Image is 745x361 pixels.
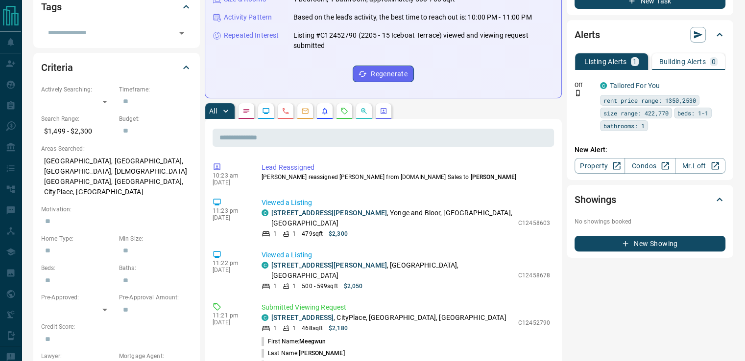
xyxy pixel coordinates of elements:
p: Motivation: [41,205,192,214]
p: Timeframe: [119,85,192,94]
p: Last Name: [262,349,345,358]
p: Viewed a Listing [262,250,550,260]
p: First Name: [262,337,326,346]
svg: Notes [242,107,250,115]
p: 479 sqft [302,229,323,238]
p: [GEOGRAPHIC_DATA], [GEOGRAPHIC_DATA], [GEOGRAPHIC_DATA], [DEMOGRAPHIC_DATA][GEOGRAPHIC_DATA], [GE... [41,153,192,200]
svg: Calls [282,107,289,115]
a: [STREET_ADDRESS] [271,314,334,321]
a: Property [575,158,625,174]
a: Tailored For You [610,82,660,90]
p: Baths: [119,264,192,272]
span: Meegwun [299,338,326,345]
div: condos.ca [600,82,607,89]
p: $2,300 [329,229,348,238]
p: 1 [292,229,296,238]
p: Pre-Approval Amount: [119,293,192,302]
p: Home Type: [41,234,114,243]
svg: Listing Alerts [321,107,329,115]
h2: Showings [575,192,616,207]
div: Alerts [575,23,725,46]
button: New Showing [575,236,725,251]
p: Listing Alerts [584,58,627,65]
p: Pre-Approved: [41,293,114,302]
svg: Opportunities [360,107,368,115]
p: Lead Reassigned [262,162,550,173]
p: 1 [633,58,637,65]
div: condos.ca [262,209,268,216]
p: Mortgage Agent: [119,352,192,361]
p: Beds: [41,264,114,272]
p: $2,180 [329,324,348,333]
svg: Emails [301,107,309,115]
p: 1 [292,282,296,291]
p: Off [575,81,594,90]
p: C12458603 [518,219,550,227]
p: Credit Score: [41,322,192,331]
p: Lawyer: [41,352,114,361]
svg: Requests [340,107,348,115]
p: Budget: [119,114,192,123]
p: Activity Pattern [224,12,272,23]
p: 468 sqft [302,324,323,333]
p: [DATE] [213,267,247,273]
p: Based on the lead's activity, the best time to reach out is: 10:00 PM - 11:00 PM [293,12,532,23]
p: Listing #C12452790 (2205 - 15 Iceboat Terrace) viewed and viewing request submitted [293,30,553,51]
p: No showings booked [575,217,725,226]
p: Submitted Viewing Request [262,302,550,313]
p: 500 - 599 sqft [302,282,337,291]
p: 11:22 pm [213,260,247,267]
svg: Lead Browsing Activity [262,107,270,115]
p: 1 [273,282,277,291]
button: Regenerate [353,66,414,82]
div: Showings [575,188,725,211]
p: C12452790 [518,318,550,327]
span: [PERSON_NAME] [299,350,344,357]
p: $1,499 - $2,300 [41,123,114,139]
span: size range: 422,770 [603,108,669,118]
p: 11:23 pm [213,207,247,214]
p: 10:23 am [213,172,247,179]
p: New Alert: [575,145,725,155]
p: [DATE] [213,214,247,221]
p: Repeated Interest [224,30,279,41]
a: Mr.Loft [675,158,725,174]
p: Search Range: [41,114,114,123]
p: 1 [292,324,296,333]
span: rent price range: 1350,2530 [603,95,696,105]
p: 1 [273,229,277,238]
a: [STREET_ADDRESS][PERSON_NAME] [271,209,387,217]
a: [STREET_ADDRESS][PERSON_NAME] [271,261,387,269]
p: 0 [712,58,716,65]
p: [DATE] [213,179,247,186]
p: , CityPlace, [GEOGRAPHIC_DATA], [GEOGRAPHIC_DATA] [271,313,506,323]
p: $2,050 [344,282,363,291]
div: condos.ca [262,314,268,321]
p: Areas Searched: [41,144,192,153]
h2: Criteria [41,60,73,75]
p: Actively Searching: [41,85,114,94]
p: C12458678 [518,271,550,280]
span: bathrooms: 1 [603,121,645,131]
div: Criteria [41,56,192,79]
p: Building Alerts [659,58,706,65]
p: , [GEOGRAPHIC_DATA], [GEOGRAPHIC_DATA] [271,260,513,281]
p: Min Size: [119,234,192,243]
p: , Yonge and Bloor, [GEOGRAPHIC_DATA], [GEOGRAPHIC_DATA] [271,208,513,228]
svg: Push Notification Only [575,90,581,96]
button: Open [175,26,189,40]
p: 1 [273,324,277,333]
a: Condos [625,158,675,174]
p: [PERSON_NAME] reassigned [PERSON_NAME] from [DOMAIN_NAME] Sales to [262,173,550,181]
p: All [209,108,217,114]
h2: Alerts [575,27,600,43]
div: condos.ca [262,262,268,269]
svg: Agent Actions [380,107,387,115]
p: 11:21 pm [213,312,247,319]
span: [PERSON_NAME] [471,174,516,180]
span: beds: 1-1 [677,108,708,118]
p: Viewed a Listing [262,198,550,208]
p: [DATE] [213,319,247,326]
